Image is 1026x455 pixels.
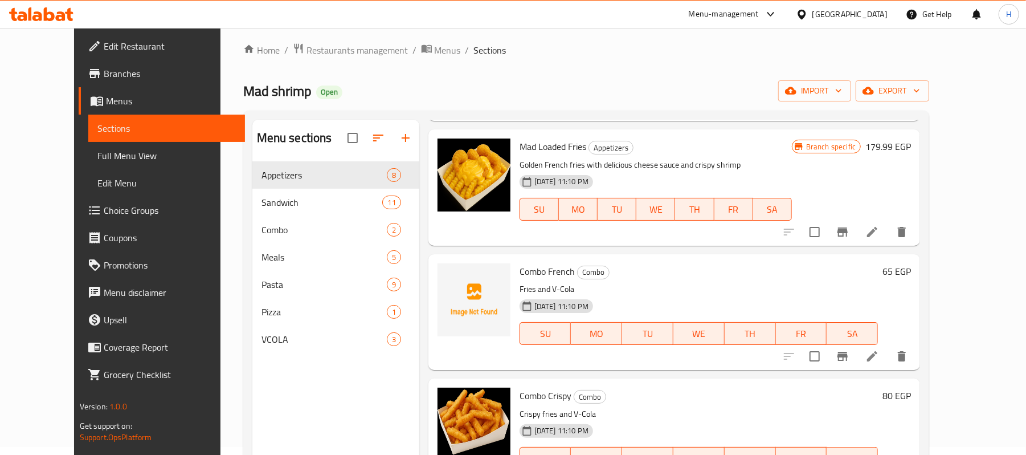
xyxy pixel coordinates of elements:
a: Menu disclaimer [79,279,246,306]
span: Select to update [803,220,827,244]
div: Sandwich11 [252,189,419,216]
li: / [465,43,469,57]
nav: breadcrumb [243,43,930,58]
h6: 65 EGP [882,263,911,279]
div: items [382,196,400,209]
span: FR [719,201,749,218]
span: Get support on: [80,419,132,433]
a: Restaurants management [293,43,408,58]
div: Open [316,86,342,99]
span: TH [729,326,771,342]
p: Fries and V-Cola [520,282,878,296]
span: Branches [104,67,236,80]
span: Combo [574,391,606,404]
span: WE [678,326,720,342]
button: SA [753,198,792,221]
span: Appetizers [589,141,633,155]
div: Pasta [261,278,387,291]
div: Pizza1 [252,298,419,326]
span: Menus [435,43,461,57]
li: / [412,43,416,57]
div: Combo [261,223,387,237]
span: Coupons [104,231,236,245]
span: Menus [106,94,236,108]
span: Version: [80,399,108,414]
li: / [284,43,288,57]
button: WE [673,322,725,345]
a: Menus [421,43,461,58]
img: Mad Loaded Fries [438,139,510,212]
span: Edit Restaurant [104,39,236,53]
a: Edit menu item [865,350,879,363]
span: import [787,84,842,98]
span: Upsell [104,313,236,327]
button: FR [776,322,827,345]
h6: 80 EGP [882,388,911,404]
button: MO [559,198,598,221]
a: Menus [79,87,246,115]
span: 1 [387,307,400,318]
div: Appetizers [588,141,633,155]
span: VCOLA [261,332,387,346]
button: delete [888,343,915,370]
div: Appetizers8 [252,161,419,189]
span: Pizza [261,305,387,319]
span: Select to update [803,344,827,368]
p: Golden French fries with delicious cheese sauce and crispy shrimp [520,158,792,172]
span: 5 [387,252,400,263]
a: Edit menu item [865,225,879,239]
span: Sections [474,43,506,57]
span: Combo Crispy [520,387,571,404]
div: VCOLA3 [252,326,419,353]
button: TH [675,198,714,221]
span: FR [780,326,823,342]
nav: Menu sections [252,157,419,357]
span: Coverage Report [104,340,236,354]
a: Upsell [79,306,246,334]
div: Sandwich [261,196,383,209]
a: Branches [79,60,246,87]
span: TH [680,201,709,218]
div: Combo [577,266,610,279]
a: Coverage Report [79,334,246,361]
span: Menu disclaimer [104,286,236,299]
span: Choice Groups [104,204,236,217]
span: Meals [261,250,387,264]
button: import [778,80,851,101]
span: Mad shrimp [243,78,312,104]
span: Restaurants management [306,43,408,57]
span: MO [575,326,618,342]
p: Crispy fries and V-Cola [520,407,878,421]
a: Coupons [79,224,246,251]
div: items [387,168,401,182]
div: items [387,250,401,264]
span: [DATE] 11:10 PM [530,176,593,187]
h2: Menu sections [257,129,332,147]
span: SA [758,201,787,218]
span: [DATE] 11:10 PM [530,301,593,312]
span: Mad Loaded Fries [520,138,586,155]
button: Branch-specific-item [829,343,856,370]
button: SU [520,322,571,345]
span: 8 [387,170,400,181]
button: delete [888,218,915,246]
a: Sections [88,115,246,142]
span: Full Menu View [97,149,236,162]
span: SA [831,326,873,342]
button: export [856,80,929,101]
a: Promotions [79,251,246,279]
a: Edit Restaurant [79,32,246,60]
span: Appetizers [261,168,387,182]
a: Home [243,43,280,57]
button: Branch-specific-item [829,218,856,246]
h6: 179.99 EGP [865,139,911,155]
span: 9 [387,279,400,290]
span: 2 [387,225,400,235]
span: export [865,84,920,98]
button: TU [598,198,636,221]
span: Grocery Checklist [104,368,236,381]
span: 11 [383,197,400,208]
div: items [387,278,401,291]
